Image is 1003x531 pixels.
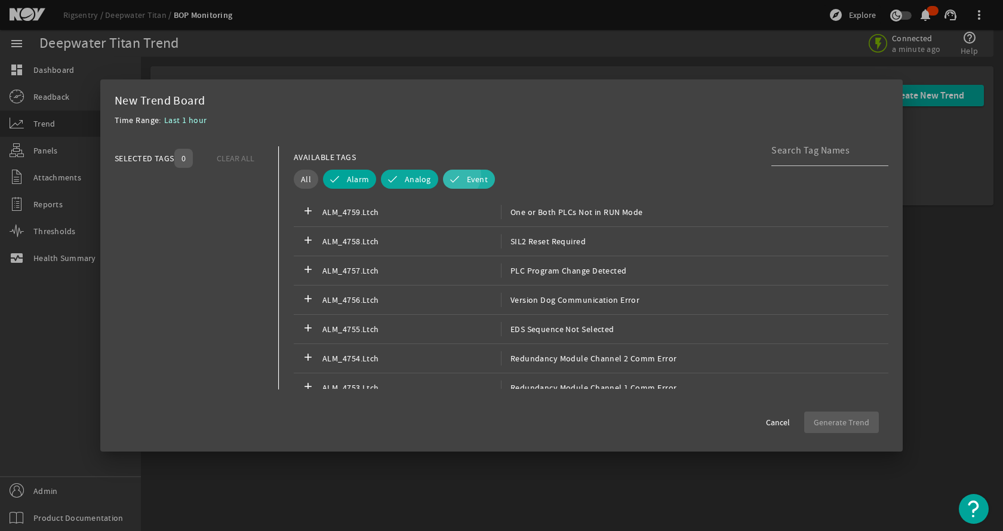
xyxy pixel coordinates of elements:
[301,351,315,366] mat-icon: add
[501,293,640,307] span: Version Dog Communication Error
[301,263,315,278] mat-icon: add
[301,205,315,219] mat-icon: add
[766,416,790,428] span: Cancel
[322,263,501,278] span: ALM_4757.Ltch
[301,173,311,185] span: All
[164,115,207,125] span: Last 1 hour
[501,380,677,395] span: Redundancy Module Channel 1 Comm Error
[322,322,501,336] span: ALM_4755.Ltch
[301,380,315,395] mat-icon: add
[301,293,315,307] mat-icon: add
[181,152,186,164] span: 0
[959,494,989,524] button: Open Resource Center
[501,234,586,248] span: SIL2 Reset Required
[501,351,677,366] span: Redundancy Module Channel 2 Comm Error
[322,293,501,307] span: ALM_4756.Ltch
[115,113,164,134] div: Time Range:
[771,143,879,158] input: Search Tag Names
[756,412,799,433] button: Cancel
[322,205,501,219] span: ALM_4759.Ltch
[405,173,431,185] span: Analog
[301,322,315,336] mat-icon: add
[301,234,315,248] mat-icon: add
[501,205,643,219] span: One or Both PLCs Not in RUN Mode
[322,351,501,366] span: ALM_4754.Ltch
[115,151,174,165] div: SELECTED TAGS
[501,263,627,278] span: PLC Program Change Detected
[501,322,614,336] span: EDS Sequence Not Selected
[467,173,488,185] span: Event
[322,380,501,395] span: ALM_4753.Ltch
[115,94,888,108] div: New Trend Board
[322,234,501,248] span: ALM_4758.Ltch
[347,173,369,185] span: Alarm
[294,150,356,164] div: AVAILABLE TAGS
